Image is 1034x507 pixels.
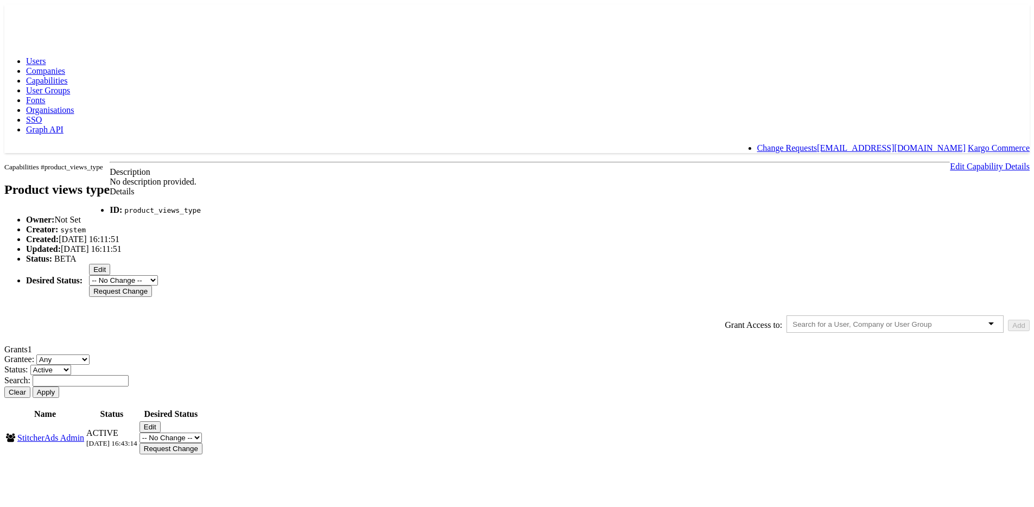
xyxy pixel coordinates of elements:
[817,143,966,153] a: [EMAIL_ADDRESS][DOMAIN_NAME]
[26,235,1030,244] li: [DATE] 16:11:51
[26,235,59,244] b: Created:
[950,162,1030,171] a: Edit Capability Details
[26,225,58,234] b: Creator:
[89,264,110,275] button: Edit
[26,244,61,253] b: Updated:
[17,433,84,442] a: StitcherAds Admin
[26,76,67,85] a: Capabilities
[968,143,1030,153] a: Kargo Commerce
[792,320,951,328] input: Search for a User, Company or User Group
[86,439,137,447] span: [DATE] 16:43:14
[26,105,74,115] a: Organisations
[26,215,1030,225] li: Not Set
[725,320,783,330] label: Grant Access to:
[4,167,1030,177] div: Description
[139,409,203,420] th: Desired Status
[28,345,32,354] span: 1
[110,205,122,214] b: ID:
[54,254,77,263] span: BETA
[26,215,54,224] b: Owner:
[4,386,30,398] button: Clear
[26,56,46,66] a: Users
[33,386,59,398] button: Apply
[89,286,152,297] input: Request Change
[4,365,28,374] span: Status:
[1008,320,1030,331] button: Add
[86,409,138,420] th: Status
[26,96,46,105] a: Fonts
[124,206,201,214] code: product_views_type
[5,409,85,420] th: Name
[4,177,1030,187] div: No description provided.
[757,143,817,153] a: Change Requests
[26,125,64,134] a: Graph API
[86,428,118,438] span: ACTIVE
[139,421,161,433] button: Edit
[60,226,86,234] code: system
[26,115,42,124] a: SSO
[4,182,110,197] h2: Product views type
[4,187,1030,197] div: Details
[139,443,202,454] input: Request Change
[26,86,70,95] a: User Groups
[6,434,15,442] span: User Group
[26,254,52,263] b: Status:
[4,376,30,385] span: Search:
[4,345,1030,354] div: Grants
[26,244,1030,254] li: [DATE] 16:11:51
[26,276,83,285] b: Desired Status:
[26,66,65,75] a: Companies
[4,163,103,171] small: Capabilities #product_views_type
[4,354,34,364] span: Grantee:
